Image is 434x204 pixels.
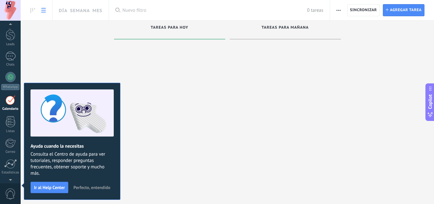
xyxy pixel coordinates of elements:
[350,8,377,12] span: Sincronizar
[1,171,20,175] div: Estadísticas
[1,84,19,90] div: WhatsApp
[31,143,114,149] h2: Ayuda cuando la necesitas
[1,150,20,154] div: Correo
[427,94,433,109] span: Copilot
[390,4,422,16] span: Agregar tarea
[233,25,338,31] div: Tareas para mañana
[1,63,20,67] div: Chats
[34,185,65,190] span: Ir al Help Center
[122,7,307,13] span: Nuevo filtro
[151,25,188,30] span: Tareas para hoy
[347,4,380,16] button: Sincronizar
[38,4,49,17] a: To-do list
[383,4,424,16] button: Agregar tarea
[1,107,20,111] div: Calendario
[73,185,110,190] span: Perfecto, entendido
[31,182,68,193] button: Ir al Help Center
[31,151,114,177] span: Consulta el Centro de ayuda para ver tutoriales, responder preguntas frecuentes, obtener soporte ...
[261,25,309,30] span: Tareas para mañana
[1,129,20,133] div: Listas
[1,42,20,46] div: Leads
[71,183,113,192] button: Perfecto, entendido
[117,25,222,31] div: Tareas para hoy
[334,4,343,16] button: Más
[27,4,38,17] a: To-do line
[307,7,323,13] span: 0 tareas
